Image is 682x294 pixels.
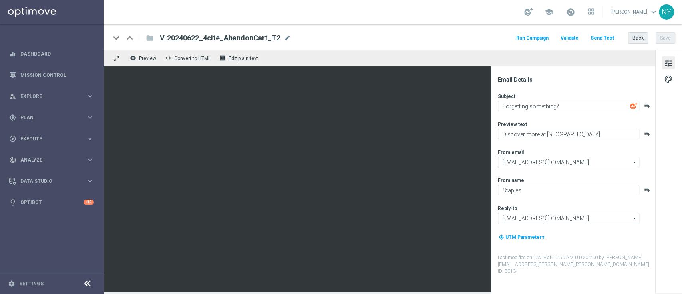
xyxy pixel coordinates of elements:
span: V-20240622_4cite_AbandonCart_T2 [160,33,280,43]
button: playlist_add [644,102,650,109]
span: Validate [561,35,579,41]
label: From email [498,149,524,156]
span: school [545,8,553,16]
span: mode_edit [284,34,291,42]
i: arrow_drop_down [631,157,639,168]
span: Edit plain text [229,56,258,61]
button: play_circle_outline Execute keyboard_arrow_right [9,136,94,142]
button: my_location UTM Parameters [498,233,545,242]
span: Plan [20,115,86,120]
div: Email Details [498,76,654,83]
div: Analyze [9,156,86,164]
i: keyboard_arrow_right [86,135,94,142]
button: palette [662,72,675,85]
i: receipt [219,55,226,61]
i: gps_fixed [9,114,16,121]
button: Run Campaign [515,33,550,44]
i: keyboard_arrow_right [86,114,94,121]
button: Back [628,32,648,44]
button: receipt Edit plain text [217,53,262,63]
button: Send Test [589,33,615,44]
button: Save [656,32,675,44]
span: Analyze [20,158,86,162]
div: Explore [9,93,86,100]
button: gps_fixed Plan keyboard_arrow_right [9,114,94,121]
button: code Convert to HTML [163,53,214,63]
i: track_changes [9,156,16,164]
span: tune [664,58,673,68]
div: NY [659,4,674,20]
i: arrow_drop_down [631,213,639,224]
button: playlist_add [644,186,650,193]
i: keyboard_arrow_right [86,92,94,100]
div: Mission Control [9,64,94,86]
div: +10 [84,200,94,205]
span: UTM Parameters [505,234,545,240]
span: Convert to HTML [174,56,211,61]
label: Preview text [498,121,527,128]
i: equalizer [9,50,16,58]
div: Execute [9,135,86,142]
input: Select [498,157,639,168]
span: code [165,55,171,61]
div: Optibot [9,192,94,213]
i: settings [8,280,15,287]
button: track_changes Analyze keyboard_arrow_right [9,157,94,163]
i: keyboard_arrow_right [86,177,94,185]
i: person_search [9,93,16,100]
button: person_search Explore keyboard_arrow_right [9,93,94,100]
button: tune [662,56,675,69]
div: Plan [9,114,86,121]
button: playlist_add [644,130,650,137]
a: Optibot [20,192,84,213]
div: Dashboard [9,43,94,64]
a: [PERSON_NAME]keyboard_arrow_down [610,6,659,18]
button: Mission Control [9,72,94,78]
span: Execute [20,136,86,141]
a: Mission Control [20,64,94,86]
span: Data Studio [20,179,86,184]
span: keyboard_arrow_down [649,8,658,16]
span: Explore [20,94,86,99]
a: Dashboard [20,43,94,64]
button: Data Studio keyboard_arrow_right [9,178,94,184]
button: remove_red_eye Preview [128,53,160,63]
button: lightbulb Optibot +10 [9,199,94,206]
i: my_location [499,234,504,240]
label: Reply-to [498,205,517,212]
label: From name [498,177,524,184]
input: Select [498,213,639,224]
button: equalizer Dashboard [9,51,94,57]
i: keyboard_arrow_right [86,156,94,164]
span: Preview [139,56,156,61]
i: remove_red_eye [130,55,136,61]
i: play_circle_outline [9,135,16,142]
a: Settings [19,281,44,286]
div: Data Studio [9,178,86,185]
button: Validate [559,33,580,44]
label: Last modified on [DATE] at 11:50 AM UTC-04:00 by [PERSON_NAME][EMAIL_ADDRESS][PERSON_NAME][PERSON... [498,254,654,274]
i: lightbulb [9,199,16,206]
span: palette [664,74,673,84]
label: Subject [498,93,515,100]
img: optiGenie.svg [630,102,637,110]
